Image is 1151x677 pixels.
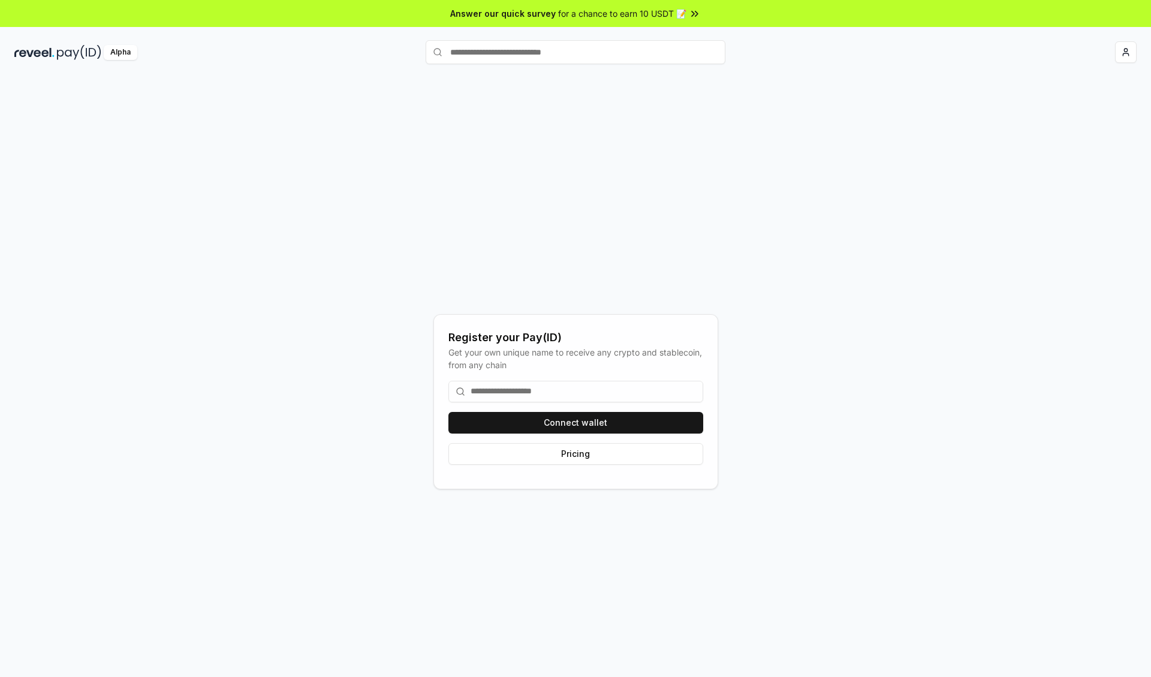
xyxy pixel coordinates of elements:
button: Pricing [448,443,703,465]
span: Answer our quick survey [450,7,556,20]
button: Connect wallet [448,412,703,434]
div: Alpha [104,45,137,60]
img: pay_id [57,45,101,60]
div: Register your Pay(ID) [448,329,703,346]
img: reveel_dark [14,45,55,60]
span: for a chance to earn 10 USDT 📝 [558,7,686,20]
div: Get your own unique name to receive any crypto and stablecoin, from any chain [448,346,703,371]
